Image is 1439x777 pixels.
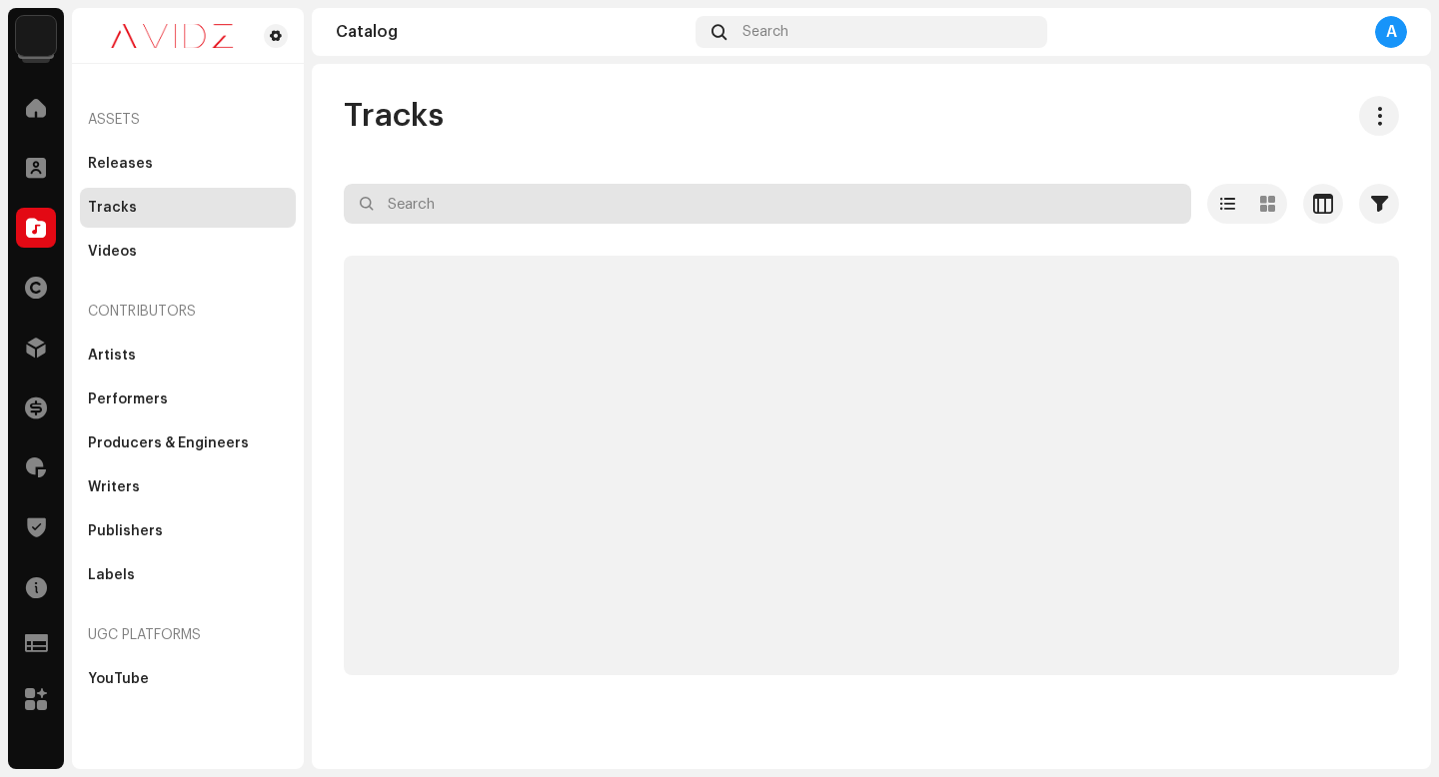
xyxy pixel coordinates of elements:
[88,156,153,172] div: Releases
[80,423,296,463] re-m-nav-item: Producers & Engineers
[80,467,296,507] re-m-nav-item: Writers
[80,659,296,699] re-m-nav-item: YouTube
[80,188,296,228] re-m-nav-item: Tracks
[80,288,296,336] re-a-nav-header: Contributors
[88,671,149,687] div: YouTube
[80,611,296,659] re-a-nav-header: UGC Platforms
[80,232,296,272] re-m-nav-item: Videos
[80,555,296,595] re-m-nav-item: Labels
[88,435,249,451] div: Producers & Engineers
[80,336,296,376] re-m-nav-item: Artists
[16,16,56,56] img: 10d72f0b-d06a-424f-aeaa-9c9f537e57b6
[88,523,163,539] div: Publishers
[88,244,137,260] div: Videos
[80,96,296,144] re-a-nav-header: Assets
[344,96,444,136] span: Tracks
[344,184,1191,224] input: Search
[80,511,296,551] re-m-nav-item: Publishers
[80,144,296,184] re-m-nav-item: Releases
[88,200,137,216] div: Tracks
[88,348,136,364] div: Artists
[1375,16,1407,48] div: A
[88,479,140,495] div: Writers
[88,24,256,48] img: 0c631eef-60b6-411a-a233-6856366a70de
[88,567,135,583] div: Labels
[88,391,168,407] div: Performers
[742,24,788,40] span: Search
[80,380,296,419] re-m-nav-item: Performers
[336,24,688,40] div: Catalog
